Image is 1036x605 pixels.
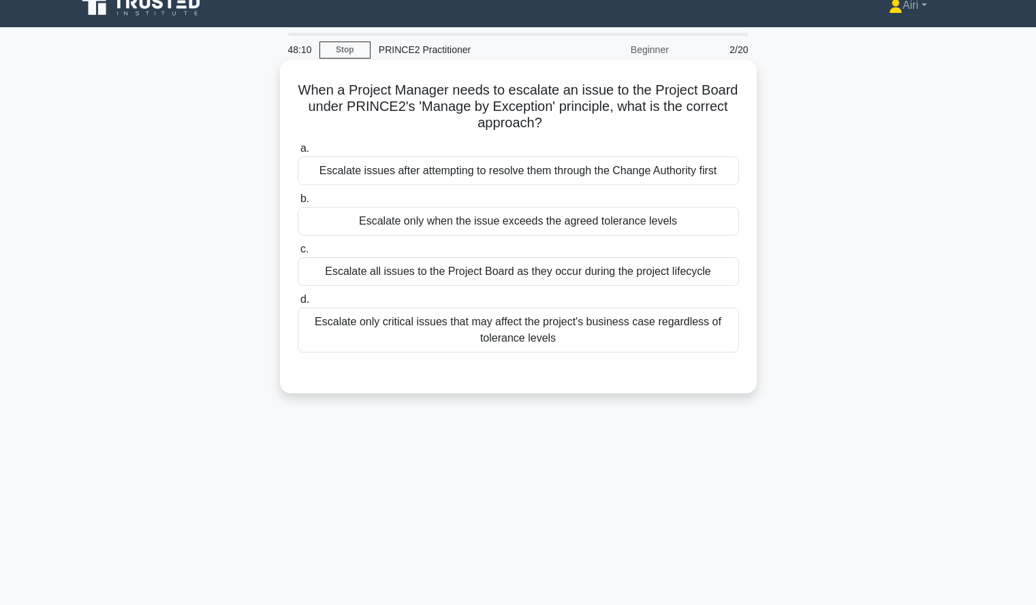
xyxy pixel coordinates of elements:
[319,42,371,59] a: Stop
[298,257,739,286] div: Escalate all issues to the Project Board as they occur during the project lifecycle
[298,308,739,353] div: Escalate only critical issues that may affect the project's business case regardless of tolerance...
[300,293,309,305] span: d.
[558,36,677,63] div: Beginner
[677,36,757,63] div: 2/20
[300,193,309,204] span: b.
[296,82,740,132] h5: When a Project Manager needs to escalate an issue to the Project Board under PRINCE2's 'Manage by...
[298,207,739,235] div: Escalate only when the issue exceeds the agreed tolerance levels
[298,157,739,185] div: Escalate issues after attempting to resolve them through the Change Authority first
[300,142,309,154] span: a.
[280,36,319,63] div: 48:10
[300,243,309,255] span: c.
[371,36,558,63] div: PRINCE2 Practitioner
